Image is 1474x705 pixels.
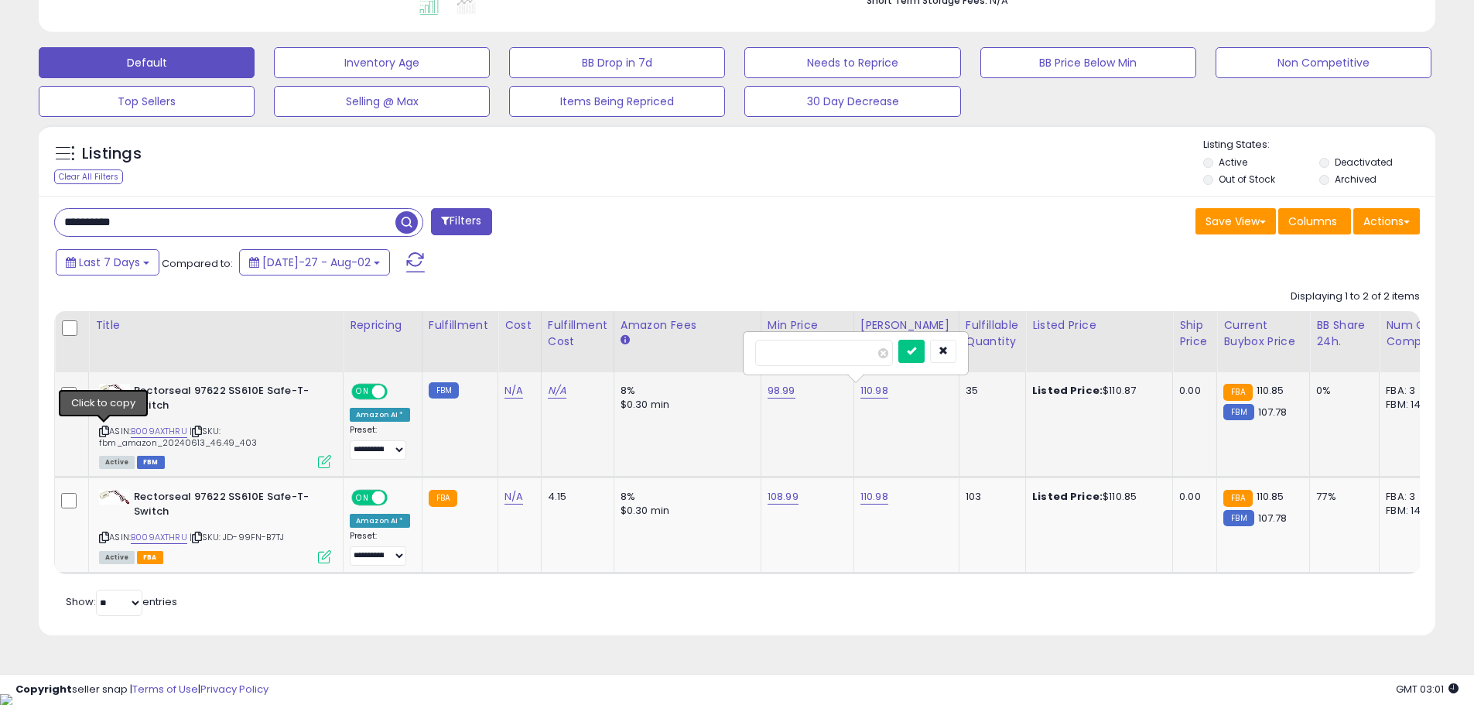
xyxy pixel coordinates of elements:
a: N/A [548,383,566,399]
b: Rectorseal 97622 SS610E Safe-T-Switch [134,490,322,522]
div: Repricing [350,317,416,334]
span: 107.78 [1258,511,1288,525]
div: ASIN: [99,490,331,562]
span: 107.78 [1258,405,1288,419]
span: All listings currently available for purchase on Amazon [99,456,135,469]
b: Listed Price: [1032,383,1103,398]
span: FBM [137,456,165,469]
span: ON [353,385,372,399]
span: OFF [385,385,410,399]
div: Fulfillment [429,317,491,334]
small: FBM [1223,510,1253,526]
b: Listed Price: [1032,489,1103,504]
small: FBA [1223,384,1252,401]
div: seller snap | | [15,683,268,697]
span: All listings currently available for purchase on Amazon [99,551,135,564]
span: 110.85 [1257,489,1284,504]
span: [DATE]-27 - Aug-02 [262,255,371,270]
div: Amazon Fees [621,317,754,334]
div: FBA: 3 [1386,490,1437,504]
span: ON [353,491,372,505]
button: Save View [1195,208,1276,234]
div: 0.00 [1179,490,1205,504]
div: Ship Price [1179,317,1210,350]
div: Clear All Filters [54,169,123,184]
span: Show: entries [66,594,177,609]
div: 103 [966,490,1014,504]
div: Preset: [350,425,410,460]
button: BB Drop in 7d [509,47,725,78]
small: FBA [1223,490,1252,507]
div: 8% [621,490,749,504]
span: 2025-08-10 03:01 GMT [1396,682,1459,696]
button: 30 Day Decrease [744,86,960,117]
div: $0.30 min [621,504,749,518]
div: Fulfillable Quantity [966,317,1019,350]
small: FBA [429,490,457,507]
div: $110.85 [1032,490,1161,504]
a: N/A [504,489,523,505]
button: Needs to Reprice [744,47,960,78]
div: 8% [621,384,749,398]
div: 4.15 [548,490,602,504]
div: [PERSON_NAME] [860,317,952,334]
small: FBM [1223,404,1253,420]
div: Amazon AI * [350,514,410,528]
img: 41xDXfgyOfL._SL40_.jpg [99,384,130,399]
div: 77% [1316,490,1367,504]
button: Columns [1278,208,1351,234]
div: $0.30 min [621,398,749,412]
a: N/A [504,383,523,399]
button: Actions [1353,208,1420,234]
div: Cost [504,317,535,334]
button: Selling @ Max [274,86,490,117]
div: BB Share 24h. [1316,317,1373,350]
div: FBM: 14 [1386,398,1437,412]
h5: Listings [82,143,142,165]
span: FBA [137,551,163,564]
small: Amazon Fees. [621,334,630,347]
button: Items Being Repriced [509,86,725,117]
small: FBM [429,382,459,399]
label: Active [1219,156,1247,169]
a: B009AXTHRU [131,425,187,438]
div: 0% [1316,384,1367,398]
span: Columns [1288,214,1337,229]
div: Preset: [350,531,410,566]
span: Last 7 Days [79,255,140,270]
a: Privacy Policy [200,682,268,696]
span: 110.85 [1257,383,1284,398]
button: [DATE]-27 - Aug-02 [239,249,390,275]
a: 98.99 [768,383,795,399]
button: Non Competitive [1216,47,1431,78]
label: Out of Stock [1219,173,1275,186]
div: Fulfillment Cost [548,317,607,350]
div: FBA: 3 [1386,384,1437,398]
a: 110.98 [860,383,888,399]
div: Num of Comp. [1386,317,1442,350]
a: 108.99 [768,489,799,505]
button: Last 7 Days [56,249,159,275]
span: OFF [385,491,410,505]
div: Listed Price [1032,317,1166,334]
div: $110.87 [1032,384,1161,398]
p: Listing States: [1203,138,1435,152]
span: Compared to: [162,256,233,271]
div: Displaying 1 to 2 of 2 items [1291,289,1420,304]
label: Deactivated [1335,156,1393,169]
strong: Copyright [15,682,72,696]
span: | SKU: fbm_amazon_20240613_46.49_403 [99,425,257,448]
span: | SKU: JD-99FN-B7TJ [190,531,284,543]
div: 0.00 [1179,384,1205,398]
div: Title [95,317,337,334]
div: Min Price [768,317,847,334]
img: 41xDXfgyOfL._SL40_.jpg [99,490,130,505]
a: B009AXTHRU [131,531,187,544]
div: ASIN: [99,384,331,467]
button: BB Price Below Min [980,47,1196,78]
div: FBM: 14 [1386,504,1437,518]
div: 35 [966,384,1014,398]
b: Rectorseal 97622 SS610E Safe-T-Switch [134,384,322,416]
a: Terms of Use [132,682,198,696]
button: Filters [431,208,491,235]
